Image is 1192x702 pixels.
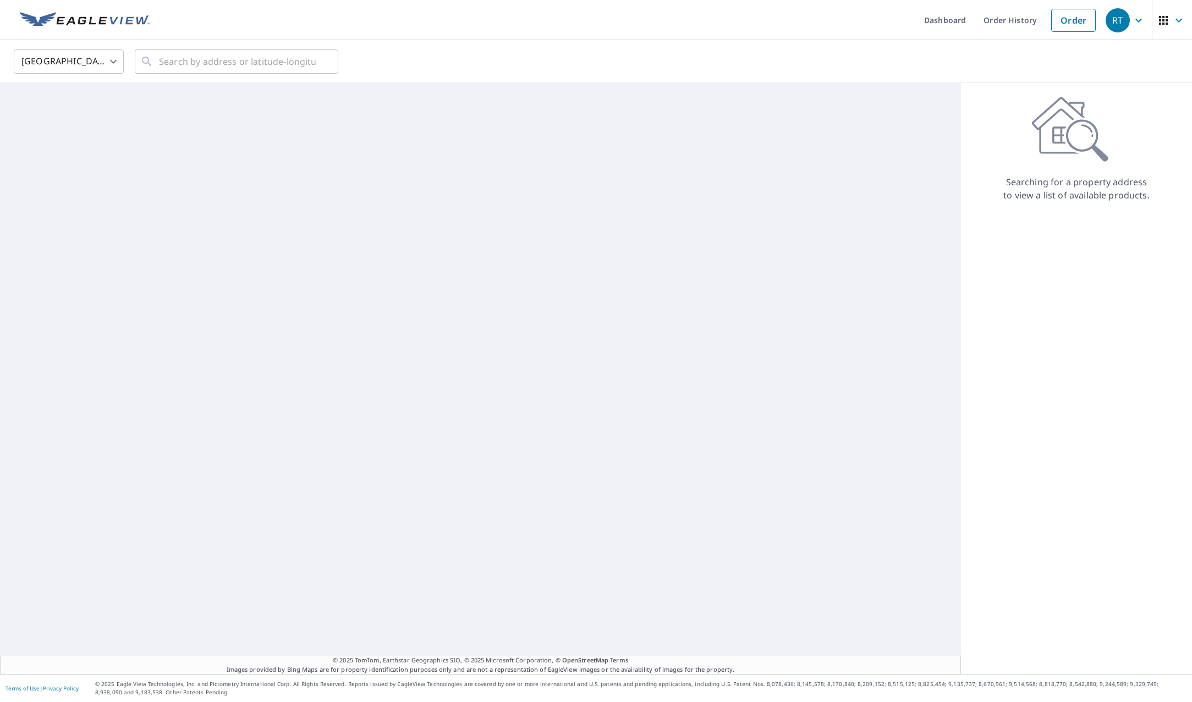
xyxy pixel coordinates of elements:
a: Privacy Policy [43,684,79,692]
div: [GEOGRAPHIC_DATA] [14,46,124,77]
span: © 2025 TomTom, Earthstar Geographics SIO, © 2025 Microsoft Corporation, © [333,656,628,665]
p: © 2025 Eagle View Technologies, Inc. and Pictometry International Corp. All Rights Reserved. Repo... [95,680,1186,697]
a: Terms [610,656,628,664]
a: Terms of Use [6,684,40,692]
div: RT [1106,8,1130,32]
p: Searching for a property address to view a list of available products. [1003,175,1150,202]
p: | [6,685,79,692]
img: EV Logo [20,12,150,29]
input: Search by address or latitude-longitude [159,46,316,77]
a: OpenStreetMap [562,656,608,664]
a: Order [1051,9,1096,32]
